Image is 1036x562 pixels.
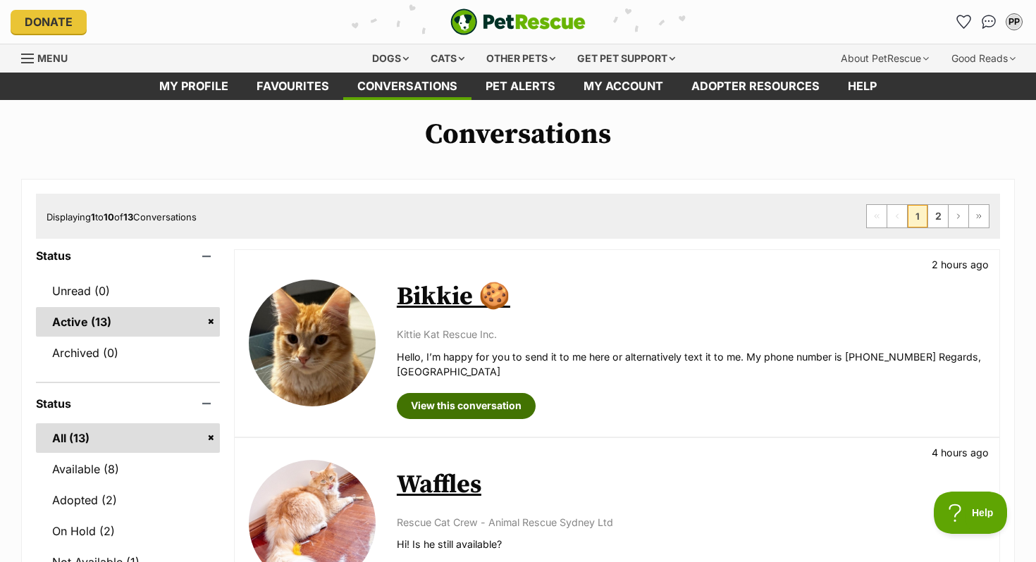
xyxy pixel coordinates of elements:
a: Help [834,73,891,100]
a: Last page [969,205,989,227]
a: Unread (0) [36,276,220,306]
a: Favourites [952,11,975,33]
p: Hi! Is he still available? [397,537,985,551]
a: PetRescue [450,8,586,35]
img: chat-41dd97257d64d25036548639549fe6c8038ab92f7586957e7f3b1b290dea8141.svg [982,15,997,29]
img: Bikkie 🍪 [249,280,376,406]
p: Hello, I’m happy for you to send it to me here or alternatively text it to me. My phone number is... [397,349,985,380]
a: All (13) [36,423,220,453]
div: Other pets [476,44,565,73]
a: Conversations [978,11,1000,33]
p: Kittie Kat Rescue Inc. [397,327,985,342]
p: 2 hours ago [932,257,989,272]
span: First page [867,205,887,227]
span: Page 1 [908,205,927,227]
a: Pet alerts [471,73,569,100]
a: Archived (0) [36,338,220,368]
img: logo-e224e6f780fb5917bec1dbf3a21bbac754714ae5b6737aabdf751b685950b380.svg [450,8,586,35]
a: Active (13) [36,307,220,337]
a: My account [569,73,677,100]
div: Dogs [362,44,419,73]
ul: Account quick links [952,11,1025,33]
span: Displaying to of Conversations [47,211,197,223]
a: Waffles [397,469,481,501]
a: On Hold (2) [36,516,220,546]
iframe: Help Scout Beacon - Open [934,492,1008,534]
p: Rescue Cat Crew - Animal Rescue Sydney Ltd [397,515,985,530]
a: My profile [145,73,242,100]
span: Menu [37,52,68,64]
a: Menu [21,44,78,70]
a: Donate [11,10,87,34]
a: View this conversation [397,393,536,418]
a: Bikkie 🍪 [397,281,510,313]
div: PP [1007,15,1021,29]
div: Good Reads [942,44,1025,73]
p: 4 hours ago [932,445,989,460]
div: About PetRescue [831,44,939,73]
a: Adopted (2) [36,485,220,515]
a: Adopter resources [677,73,834,100]
header: Status [36,249,220,262]
header: Status [36,397,220,410]
a: conversations [343,73,471,100]
span: Previous page [887,205,907,227]
nav: Pagination [866,204,989,228]
a: Page 2 [928,205,948,227]
strong: 1 [91,211,95,223]
div: Get pet support [567,44,685,73]
strong: 13 [123,211,133,223]
div: Cats [421,44,474,73]
button: My account [1003,11,1025,33]
a: Favourites [242,73,343,100]
strong: 10 [104,211,114,223]
a: Next page [949,205,968,227]
a: Available (8) [36,454,220,484]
